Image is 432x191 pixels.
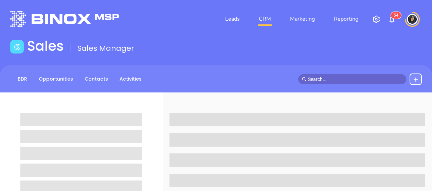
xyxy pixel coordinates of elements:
a: Activities [115,73,146,85]
input: Search… [308,76,402,83]
img: iconSetting [372,15,380,23]
img: logo [10,11,119,27]
a: Marketing [287,12,318,26]
a: Opportunities [35,73,77,85]
img: user [407,14,418,25]
span: 4 [396,13,398,18]
sup: 54 [391,12,401,19]
img: iconNotification [388,15,396,23]
span: search [302,77,307,82]
span: 5 [394,13,396,18]
a: Contacts [80,73,112,85]
a: Reporting [331,12,361,26]
a: BDR [14,73,31,85]
a: CRM [256,12,274,26]
span: Sales Manager [77,43,134,54]
h1: Sales [27,38,64,54]
a: Leads [222,12,242,26]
